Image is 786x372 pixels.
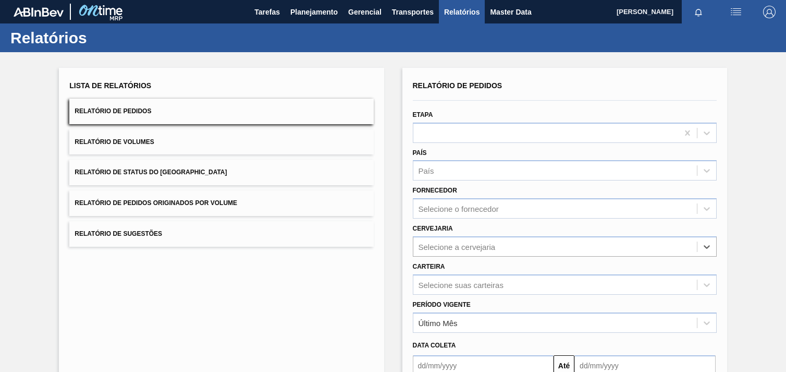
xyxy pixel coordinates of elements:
[69,99,373,124] button: Relatório de Pedidos
[69,160,373,185] button: Relatório de Status do [GEOGRAPHIC_DATA]
[413,225,453,232] label: Cervejaria
[10,32,195,44] h1: Relatórios
[419,280,503,289] div: Selecione suas carteiras
[348,6,382,18] span: Gerencial
[413,187,457,194] label: Fornecedor
[413,149,427,157] label: País
[69,81,151,90] span: Lista de Relatórios
[419,242,496,251] div: Selecione a cervejaria
[69,129,373,155] button: Relatório de Volumes
[413,81,502,90] span: Relatório de Pedidos
[419,166,434,175] div: País
[69,190,373,216] button: Relatório de Pedidos Originados por Volume
[490,6,531,18] span: Master Data
[75,138,154,146] span: Relatório de Volumes
[413,342,456,349] span: Data coleta
[75,230,162,237] span: Relatório de Sugestões
[14,7,64,17] img: TNhmsLtSVTkK8tSr43FrP2fwEKptu5GPRR3wAAAABJRU5ErkJggg==
[413,111,433,118] label: Etapa
[413,263,445,270] label: Carteira
[444,6,480,18] span: Relatórios
[290,6,338,18] span: Planejamento
[75,199,237,207] span: Relatório de Pedidos Originados por Volume
[419,205,499,213] div: Selecione o fornecedor
[75,169,227,176] span: Relatório de Status do [GEOGRAPHIC_DATA]
[419,318,458,327] div: Último Mês
[682,5,715,19] button: Notificações
[69,221,373,247] button: Relatório de Sugestões
[413,301,471,308] label: Período Vigente
[730,6,742,18] img: userActions
[763,6,776,18] img: Logout
[254,6,280,18] span: Tarefas
[392,6,434,18] span: Transportes
[75,107,151,115] span: Relatório de Pedidos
